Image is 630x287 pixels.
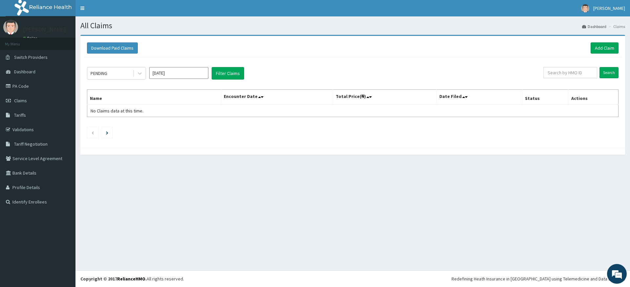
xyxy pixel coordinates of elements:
[581,4,589,12] img: User Image
[333,90,436,105] th: Total Price(₦)
[14,54,48,60] span: Switch Providers
[451,275,625,282] div: Redefining Heath Insurance in [GEOGRAPHIC_DATA] using Telemedicine and Data Science!
[568,90,618,105] th: Actions
[106,130,108,135] a: Next page
[75,270,630,287] footer: All rights reserved.
[14,98,27,104] span: Claims
[91,70,107,77] div: PENDING
[221,90,333,105] th: Encounter Date
[591,42,619,54] a: Add Claim
[522,90,568,105] th: Status
[14,112,26,118] span: Tariffs
[87,42,138,54] button: Download Paid Claims
[543,67,597,78] input: Search by HMO ID
[212,67,244,80] button: Filter Claims
[23,36,39,40] a: Online
[117,276,145,282] a: RelianceHMO
[80,21,625,30] h1: All Claims
[14,69,35,75] span: Dashboard
[87,90,221,105] th: Name
[23,27,66,33] p: [PERSON_NAME]
[599,67,619,78] input: Search
[3,20,18,35] img: User Image
[91,130,94,135] a: Previous page
[14,141,48,147] span: Tariff Negotiation
[80,276,147,282] strong: Copyright © 2017 .
[582,24,606,29] a: Dashboard
[593,5,625,11] span: [PERSON_NAME]
[607,24,625,29] li: Claims
[91,108,143,114] span: No Claims data at this time.
[436,90,522,105] th: Date Filed
[149,67,208,79] input: Select Month and Year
